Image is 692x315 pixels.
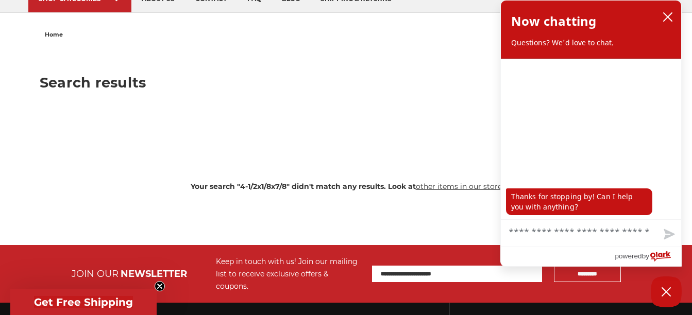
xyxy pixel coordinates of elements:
span: Get Free Shipping [34,296,133,308]
button: Close Chatbox [651,276,682,307]
span: NEWSLETTER [121,268,187,279]
span: JOIN OUR [72,268,119,279]
div: Keep in touch with us! Join our mailing list to receive exclusive offers & coupons. [216,255,362,292]
span: home [45,31,63,38]
a: other items in our store [416,182,502,191]
span: Your search " " didn't match any results. Look at [191,182,502,191]
button: Send message [655,223,681,247]
p: Questions? We'd love to chat. [511,38,671,48]
p: Thanks for stopping by! Can I help you with anything? [506,188,652,215]
h2: Now chatting [511,11,596,31]
div: chat [501,59,681,219]
button: close chatbox [660,9,676,25]
span: powered [615,250,642,262]
b: 4-1/2x1/8x7/8 [240,182,286,191]
span: by [642,250,649,262]
button: Close teaser [155,281,165,291]
a: Powered by Olark [615,247,681,266]
div: Get Free ShippingClose teaser [10,289,157,315]
h1: Search results [40,76,652,90]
